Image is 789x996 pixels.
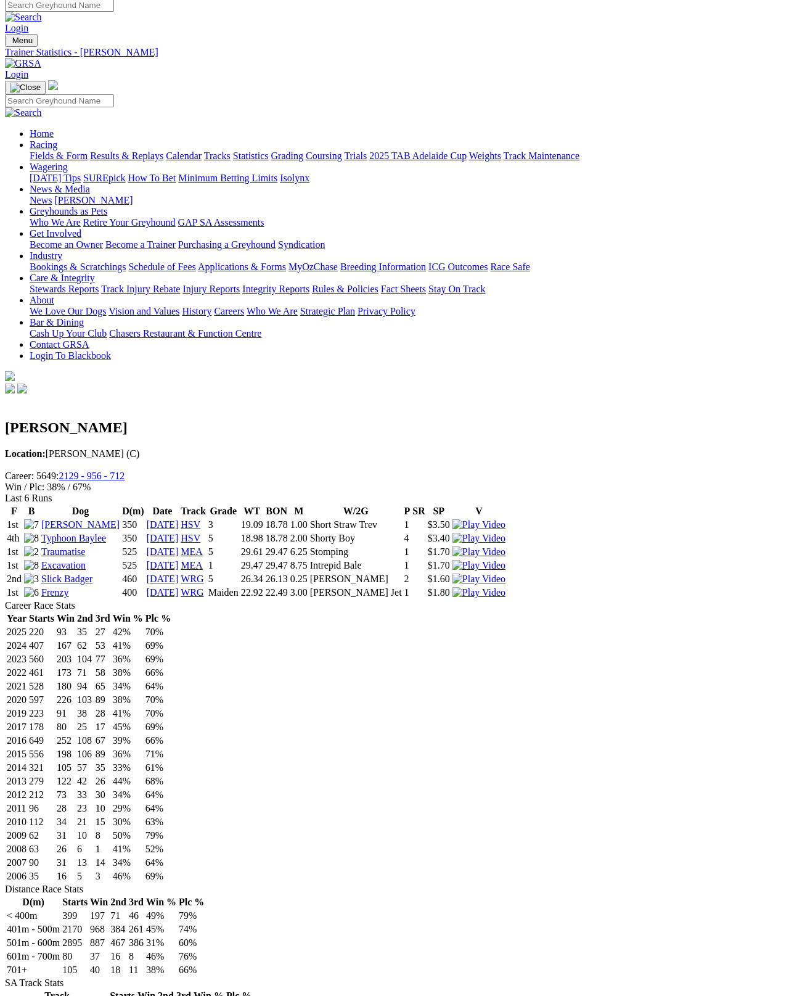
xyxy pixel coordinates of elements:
td: 2022 [6,667,27,679]
a: Integrity Reports [242,284,309,294]
a: Isolynx [280,173,309,183]
td: 2014 [6,762,27,774]
a: Rules & Policies [312,284,378,294]
a: Retire Your Greyhound [83,217,176,228]
a: SUREpick [83,173,125,183]
img: GRSA [5,58,41,69]
div: Racing [30,150,784,162]
td: 41% [112,640,144,652]
a: Who We Are [247,306,298,316]
td: 173 [56,667,75,679]
a: MEA [181,546,203,557]
a: Stewards Reports [30,284,99,294]
img: 8 [24,533,39,544]
td: 70% [145,626,171,638]
a: [DATE] [147,587,179,598]
td: 103 [76,694,94,706]
td: 71% [145,748,171,760]
a: Bookings & Scratchings [30,261,126,272]
td: 57 [76,762,94,774]
td: 35 [95,762,111,774]
div: Care & Integrity [30,284,784,295]
a: Results & Replays [90,150,163,161]
img: 3 [24,574,39,585]
td: 4th [6,532,22,545]
td: 1st [6,519,22,531]
td: 223 [28,707,55,720]
a: Statistics [233,150,269,161]
td: 26.13 [265,573,288,585]
a: [DATE] Tips [30,173,81,183]
td: 89 [95,748,111,760]
a: How To Bet [128,173,176,183]
a: Injury Reports [182,284,240,294]
a: MyOzChase [288,261,338,272]
td: 94 [76,680,94,693]
td: 350 [121,532,145,545]
td: 2017 [6,721,27,733]
img: facebook.svg [5,384,15,393]
td: 560 [28,653,55,665]
a: 2129 - 956 - 712 [59,471,125,481]
th: Grade [208,505,239,517]
td: 89 [95,694,111,706]
td: 2nd [6,573,22,585]
td: 36% [112,748,144,760]
td: 5 [208,532,239,545]
td: 1st [6,546,22,558]
img: Play Video [452,519,505,530]
th: 3rd [95,612,111,625]
td: Stomping [309,546,403,558]
td: 36% [112,653,144,665]
a: [DATE] [147,574,179,584]
a: Grading [271,150,303,161]
td: 597 [28,694,55,706]
a: Cash Up Your Club [30,328,107,339]
td: 26.34 [240,573,264,585]
td: 70% [145,694,171,706]
a: HSV [181,533,200,543]
td: $1.60 [427,573,451,585]
img: 6 [24,587,39,598]
td: 2021 [6,680,27,693]
td: 4 [404,532,411,545]
div: Trainer Statistics - [PERSON_NAME] [5,47,784,58]
td: 2025 [6,626,27,638]
a: About [30,295,54,305]
img: Close [10,83,41,93]
button: Toggle navigation [5,81,46,94]
td: 66% [145,667,171,679]
td: 8.75 [290,559,308,572]
td: 71 [76,667,94,679]
td: 27 [95,626,111,638]
a: Racing [30,139,57,150]
td: 2019 [6,707,27,720]
td: 122 [56,775,75,788]
td: Shorty Boy [309,532,403,545]
div: News & Media [30,195,784,206]
td: 58 [95,667,111,679]
td: 3.00 [290,586,308,599]
td: 6.25 [290,546,308,558]
td: 2015 [6,748,27,760]
th: Win [56,612,75,625]
td: 2011 [6,802,27,815]
a: Industry [30,250,62,261]
div: Industry [30,261,784,273]
th: W/2G [309,505,403,517]
a: Who We Are [30,217,81,228]
a: Stay On Track [428,284,485,294]
a: Vision and Values [108,306,179,316]
a: Careers [214,306,244,316]
td: $3.50 [427,519,451,531]
td: 77 [95,653,111,665]
td: 64% [145,789,171,801]
a: [PERSON_NAME] [54,195,133,205]
a: Bar & Dining [30,317,84,327]
td: 68% [145,775,171,788]
td: $3.40 [427,532,451,545]
th: SP [427,505,451,517]
a: Track Maintenance [504,150,579,161]
td: 0.25 [290,573,308,585]
td: 53 [95,640,111,652]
